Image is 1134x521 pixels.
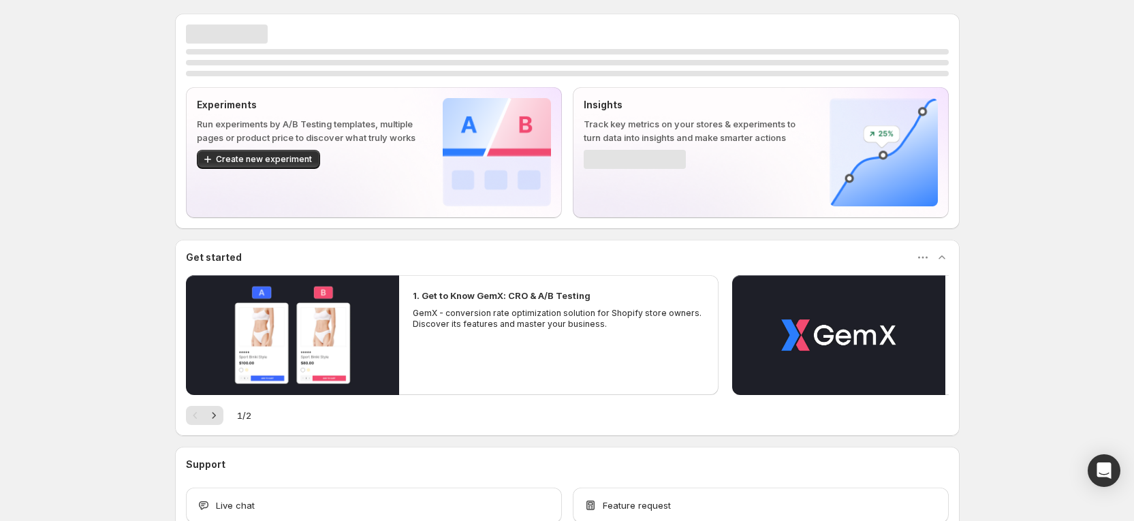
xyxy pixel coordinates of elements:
h3: Get started [186,251,242,264]
img: Experiments [443,98,551,206]
span: Create new experiment [216,154,312,165]
span: 1 / 2 [237,409,251,422]
button: Create new experiment [197,150,320,169]
h3: Support [186,458,225,471]
p: Track key metrics on your stores & experiments to turn data into insights and make smarter actions [584,117,808,144]
button: Next [204,406,223,425]
nav: Pagination [186,406,223,425]
span: Feature request [603,499,671,512]
p: Run experiments by A/B Testing templates, multiple pages or product price to discover what truly ... [197,117,421,144]
p: GemX - conversion rate optimization solution for Shopify store owners. Discover its features and ... [413,308,706,330]
p: Experiments [197,98,421,112]
button: Play video [732,275,945,395]
div: Open Intercom Messenger [1088,454,1120,487]
img: Insights [830,98,938,206]
span: Live chat [216,499,255,512]
p: Insights [584,98,808,112]
button: Play video [186,275,399,395]
h2: 1. Get to Know GemX: CRO & A/B Testing [413,289,590,302]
